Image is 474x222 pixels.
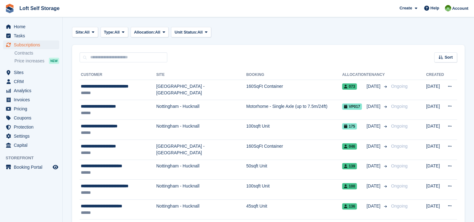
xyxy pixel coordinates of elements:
a: menu [3,40,59,49]
img: James Johnson [445,5,451,11]
a: Contracts [14,50,59,56]
td: 50sqft Unit [246,160,342,180]
th: Allocation [342,70,367,80]
td: [DATE] [426,80,444,100]
td: 160SqFt Container [246,80,342,100]
span: Ongoing [391,183,408,188]
a: menu [3,31,59,40]
a: menu [3,77,59,86]
span: VP017 [342,103,362,110]
span: [DATE] [367,103,382,110]
span: All [197,29,203,35]
td: Nottingham - Hucknall [156,160,246,180]
span: Ongoing [391,203,408,209]
a: menu [3,86,59,95]
a: menu [3,132,59,140]
span: Analytics [14,86,51,95]
th: Booking [246,70,342,80]
span: 100 [342,183,357,189]
a: menu [3,104,59,113]
span: 073 [342,83,357,90]
span: Allocation: [134,29,155,35]
span: Ongoing [391,104,408,109]
img: stora-icon-8386f47178a22dfd0bd8f6a31ec36ba5ce8667c1dd55bd0f319d3a0aa187defe.svg [5,4,14,13]
span: Unit Status: [174,29,197,35]
a: menu [3,95,59,104]
th: Tenancy [367,70,388,80]
span: Invoices [14,95,51,104]
td: 100sqft Unit [246,180,342,200]
span: [DATE] [367,203,382,209]
span: [DATE] [367,83,382,90]
button: Type: All [101,27,128,37]
span: Protection [14,123,51,131]
button: Unit Status: All [171,27,211,37]
span: Booking Portal [14,163,51,172]
span: Pricing [14,104,51,113]
td: 45sqft Unit [246,199,342,219]
span: Site: [76,29,84,35]
span: 175 [342,123,357,129]
span: Create [399,5,412,11]
th: Customer [80,70,156,80]
span: Ongoing [391,144,408,149]
span: [DATE] [367,183,382,189]
span: [DATE] [367,123,382,129]
td: 100sqft Unit [246,120,342,140]
span: Sort [445,54,453,61]
button: Allocation: All [131,27,169,37]
span: Help [430,5,439,11]
td: [GEOGRAPHIC_DATA] - [GEOGRAPHIC_DATA] [156,80,246,100]
span: Coupons [14,114,51,122]
button: Site: All [72,27,98,37]
td: [GEOGRAPHIC_DATA] - [GEOGRAPHIC_DATA] [156,140,246,160]
span: Type: [104,29,115,35]
th: Created [426,70,444,80]
span: CRM [14,77,51,86]
span: Storefront [6,155,62,161]
a: Preview store [52,163,59,171]
td: Nottingham - Hucknall [156,180,246,200]
span: [DATE] [367,143,382,150]
span: Ongoing [391,84,408,89]
a: menu [3,141,59,150]
span: Sites [14,68,51,77]
span: Price increases [14,58,44,64]
span: Account [452,5,468,12]
a: menu [3,22,59,31]
td: Nottingham - Hucknall [156,100,246,120]
span: Ongoing [391,163,408,168]
span: 136 [342,203,357,209]
td: Nottingham - Hucknall [156,199,246,219]
td: 160SqFt Container [246,140,342,160]
td: [DATE] [426,160,444,180]
span: [DATE] [367,163,382,169]
span: Capital [14,141,51,150]
a: menu [3,123,59,131]
span: All [155,29,160,35]
td: [DATE] [426,199,444,219]
td: [DATE] [426,120,444,140]
a: Loft Self Storage [17,3,62,13]
td: [DATE] [426,180,444,200]
td: [DATE] [426,140,444,160]
td: [DATE] [426,100,444,120]
span: All [84,29,90,35]
td: Nottingham - Hucknall [156,120,246,140]
span: Subscriptions [14,40,51,49]
a: Price increases NEW [14,57,59,64]
span: All [114,29,120,35]
span: Tasks [14,31,51,40]
span: Settings [14,132,51,140]
span: 139 [342,163,357,169]
div: NEW [49,58,59,64]
span: Home [14,22,51,31]
th: Site [156,70,246,80]
a: menu [3,68,59,77]
span: Ongoing [391,124,408,129]
span: 046 [342,143,357,150]
a: menu [3,163,59,172]
a: menu [3,114,59,122]
td: Motorhome - Single Axle (up to 7.5m/24ft) [246,100,342,120]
